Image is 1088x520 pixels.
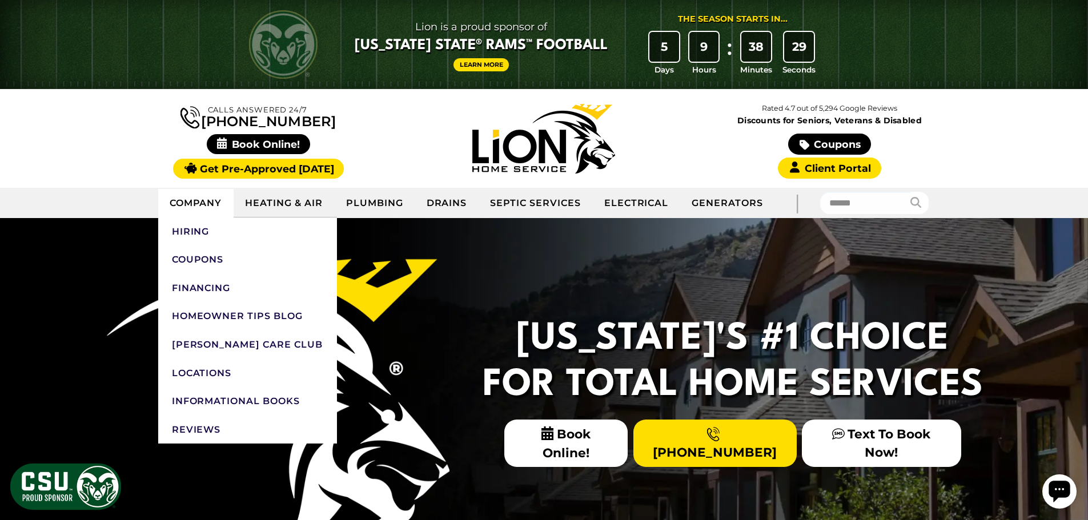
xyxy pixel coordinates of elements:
[158,245,337,274] a: Coupons
[158,359,337,388] a: Locations
[158,274,337,303] a: Financing
[5,5,39,39] div: Open chat widget
[689,32,719,62] div: 9
[774,188,820,218] div: |
[472,104,615,174] img: Lion Home Service
[158,330,337,359] a: [PERSON_NAME] Care Club
[158,416,337,444] a: Reviews
[724,32,735,76] div: :
[633,420,797,466] a: [PHONE_NUMBER]
[158,302,337,330] a: Homeowner Tips Blog
[593,189,681,217] a: Electrical
[788,134,870,155] a: Coupons
[782,64,816,75] span: Seconds
[158,217,337,246] a: Hiring
[9,462,123,511] img: CSU Sponsor Badge
[686,102,972,115] p: Rated 4.7 out of 5,294 Google Reviews
[680,189,774,217] a: Generators
[415,189,479,217] a: Drains
[689,116,970,124] span: Discounts for Seniors, Veterans & Disabled
[778,158,881,179] a: Client Portal
[802,420,961,466] a: Text To Book Now!
[741,32,771,62] div: 38
[234,189,334,217] a: Heating & Air
[249,10,318,79] img: CSU Rams logo
[180,104,336,128] a: [PHONE_NUMBER]
[678,13,788,26] div: The Season Starts in...
[504,420,628,467] span: Book Online!
[453,58,509,71] a: Learn More
[158,189,234,217] a: Company
[476,316,990,408] h2: [US_STATE]'s #1 Choice For Total Home Services
[355,36,608,55] span: [US_STATE] State® Rams™ Football
[692,64,716,75] span: Hours
[355,18,608,36] span: Lion is a proud sponsor of
[335,189,415,217] a: Plumbing
[207,134,310,154] span: Book Online!
[479,189,592,217] a: Septic Services
[655,64,674,75] span: Days
[649,32,679,62] div: 5
[173,159,344,179] a: Get Pre-Approved [DATE]
[158,387,337,416] a: Informational Books
[740,64,772,75] span: Minutes
[784,32,814,62] div: 29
